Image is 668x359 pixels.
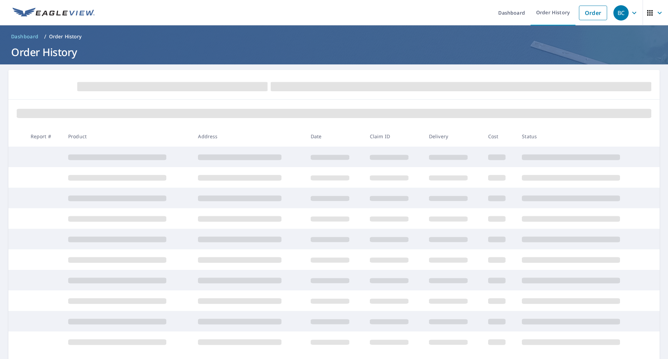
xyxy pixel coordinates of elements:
[8,31,660,42] nav: breadcrumb
[579,6,607,20] a: Order
[63,126,192,147] th: Product
[305,126,364,147] th: Date
[25,126,63,147] th: Report #
[13,8,95,18] img: EV Logo
[516,126,646,147] th: Status
[483,126,517,147] th: Cost
[49,33,82,40] p: Order History
[11,33,39,40] span: Dashboard
[364,126,423,147] th: Claim ID
[423,126,483,147] th: Delivery
[44,32,46,41] li: /
[613,5,629,21] div: BC
[8,31,41,42] a: Dashboard
[8,45,660,59] h1: Order History
[192,126,305,147] th: Address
